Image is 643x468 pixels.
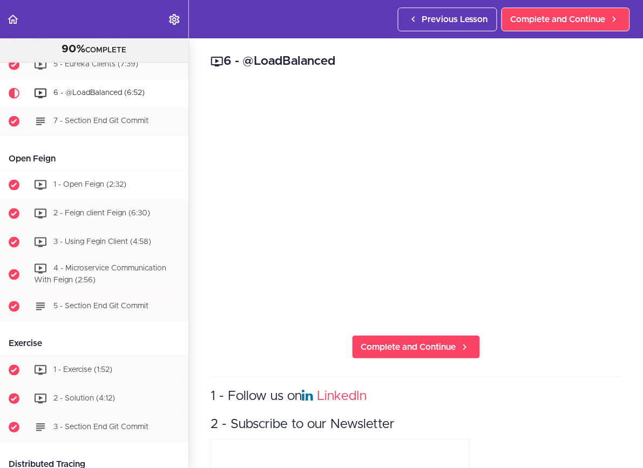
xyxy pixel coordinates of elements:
span: 4 - Microservice Communication With Feign (2:56) [34,264,166,284]
h3: 2 - Subscribe to our Newsletter [211,416,621,434]
a: LinkedIn [317,390,367,403]
span: 7 - Section End Git Commit [53,117,148,125]
span: Complete and Continue [361,341,456,354]
span: 6 - @LoadBalanced (6:52) [53,89,145,97]
svg: Settings Menu [168,13,181,26]
span: 1 - Exercise (1:52) [53,367,112,374]
span: 5 - Eureka Clients (7:39) [53,60,138,68]
span: 90% [62,44,86,55]
span: 5 - Section End Git Commit [53,303,148,310]
span: 3 - Using Fegin Client (4:58) [53,238,151,246]
span: 1 - Open Feign (2:32) [53,181,126,188]
span: 2 - Solution (4:12) [53,395,115,403]
a: Previous Lesson [398,8,497,31]
span: 2 - Feign client Feign (6:30) [53,209,150,217]
svg: Back to course curriculum [6,13,19,26]
a: Complete and Continue [352,335,480,359]
span: Previous Lesson [422,13,488,26]
h2: 6 - @LoadBalanced [211,52,621,71]
iframe: Video Player [211,87,621,318]
a: Complete and Continue [502,8,630,31]
span: 3 - Section End Git Commit [53,424,148,431]
span: Complete and Continue [511,13,606,26]
div: COMPLETE [13,43,175,57]
h3: 1 - Follow us on [211,388,621,405]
